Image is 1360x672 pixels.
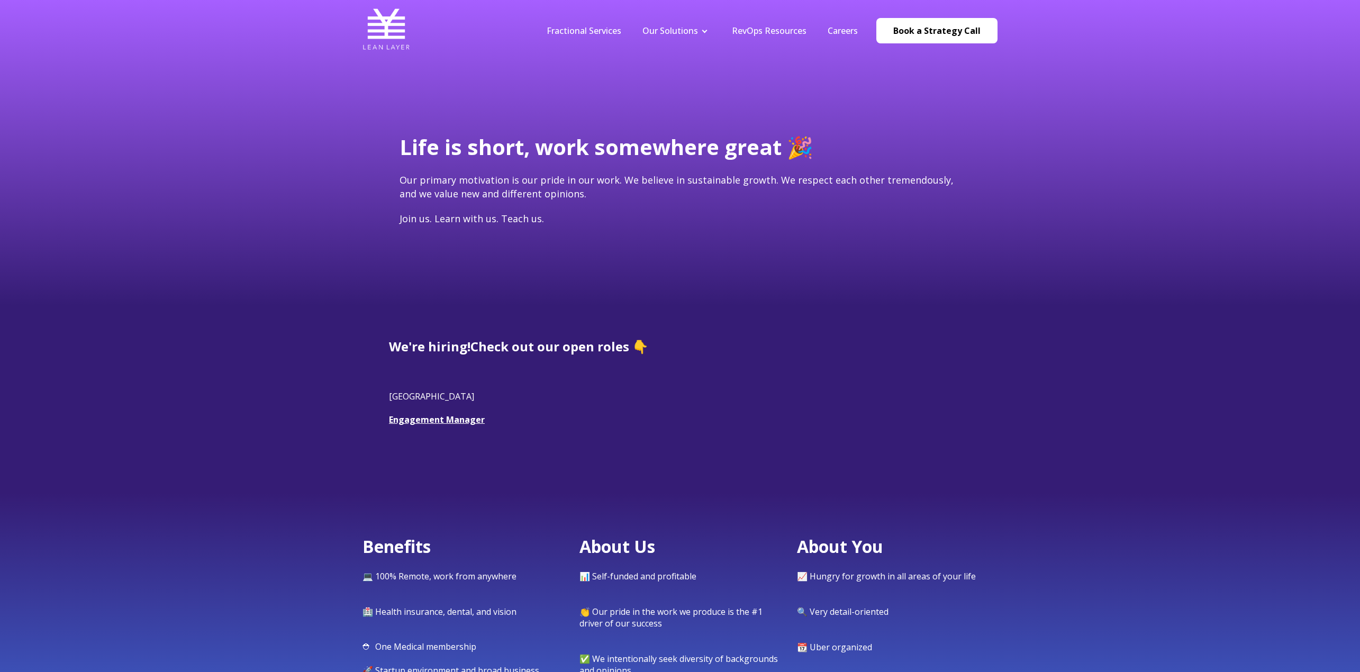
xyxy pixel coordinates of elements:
[400,212,544,225] span: Join us. Learn with us. Teach us.
[797,606,888,617] span: 🔍 Very detail-oriented
[828,25,858,37] a: Careers
[389,338,470,355] span: We're hiring!
[876,18,998,43] a: Book a Strategy Call
[797,570,976,582] span: 📈 Hungry for growth in all areas of your life
[797,641,872,653] span: 📆 Uber organized
[732,25,806,37] a: RevOps Resources
[579,606,763,629] span: 👏 Our pride in the work we produce is the #1 driver of our success
[547,25,621,37] a: Fractional Services
[470,338,648,355] span: Check out our open roles 👇
[797,535,883,558] span: About You
[400,132,813,161] span: Life is short, work somewhere great 🎉
[362,606,516,617] span: 🏥 Health insurance, dental, and vision
[536,25,868,37] div: Navigation Menu
[642,25,698,37] a: Our Solutions
[389,414,485,425] a: Engagement Manager
[389,391,474,402] span: [GEOGRAPHIC_DATA]
[362,570,516,582] span: 💻 100% Remote, work from anywhere
[579,535,655,558] span: About Us
[362,535,431,558] span: Benefits
[362,641,476,652] span: ⛑ One Medical membership
[400,174,954,199] span: Our primary motivation is our pride in our work. We believe in sustainable growth. We respect eac...
[362,5,410,53] img: Lean Layer Logo
[579,570,696,582] span: 📊 Self-funded and profitable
